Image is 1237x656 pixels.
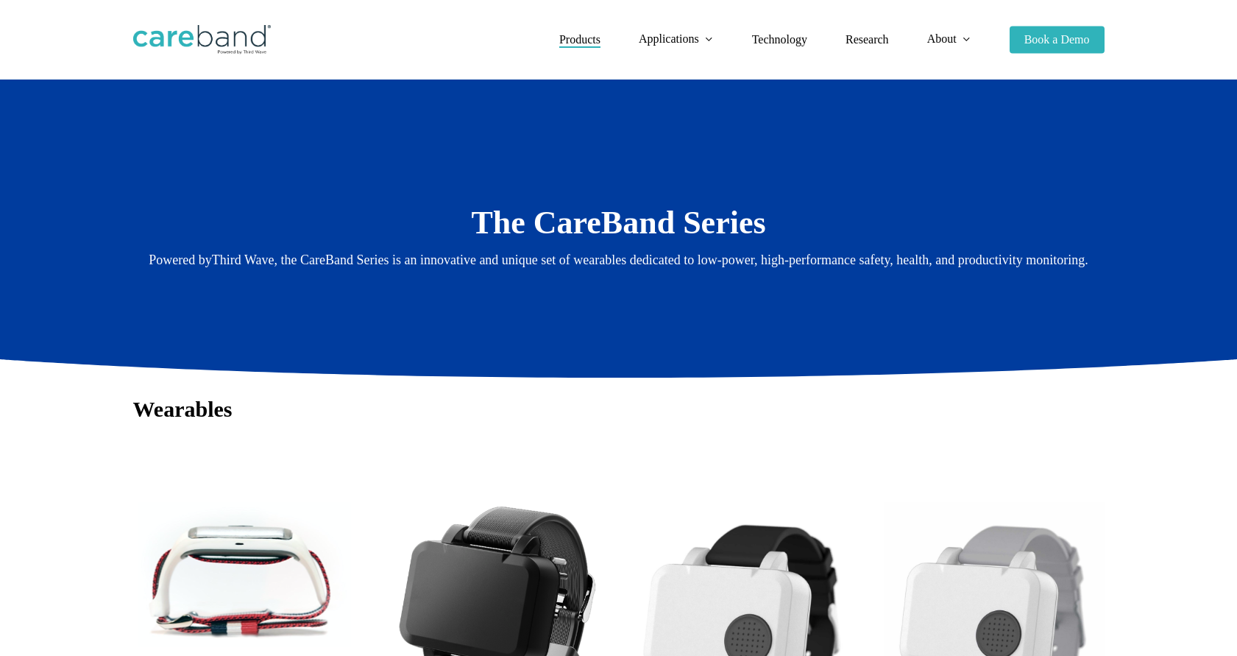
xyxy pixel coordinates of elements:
span: Products [559,33,600,46]
span: Technology [752,33,807,46]
span: About [927,32,957,45]
a: Technology [752,34,807,46]
h2: The CareBand Series [133,203,1105,243]
p: Powered by , the CareBand Series is an innovative and unique set of wearables dedicated to low-po... [133,248,1105,272]
a: Book a Demo [1010,34,1105,46]
img: CareBand [133,25,271,54]
h3: Wearables [133,395,1105,423]
span: Book a Demo [1024,33,1090,46]
span: Applications [639,32,699,45]
a: Products [559,34,600,46]
a: Applications [639,33,714,46]
a: About [927,33,971,46]
a: Third Wave [212,253,274,267]
a: Research [846,34,889,46]
span: Research [846,33,889,46]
